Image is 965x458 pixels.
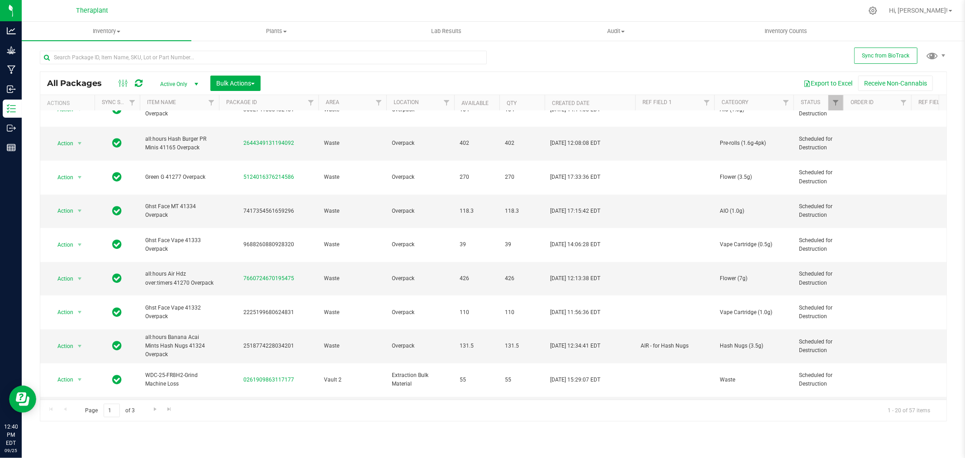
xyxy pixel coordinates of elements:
a: Package ID [226,99,257,105]
inline-svg: Manufacturing [7,65,16,74]
span: 118.3 [460,207,494,215]
span: Ghst Face Vape 41332 Overpack [145,304,214,321]
span: In Sync [113,137,122,149]
span: Overpack [392,308,449,317]
span: Waste [324,274,381,283]
span: Flower (7g) [720,274,788,283]
span: Hash Nugs (3.5g) [720,342,788,350]
span: Ghst Face MT 41334 Overpack [145,202,214,219]
div: 2225199680624831 [218,308,320,317]
span: 426 [505,274,539,283]
a: Filter [204,95,219,110]
span: 39 [505,240,539,249]
a: Filter [896,95,911,110]
a: Go to the next page [148,404,162,416]
a: 0261909863117177 [243,377,294,383]
span: In Sync [113,171,122,183]
span: 55 [460,376,494,384]
button: Sync from BioTrack [854,48,917,64]
a: Sync Status [102,99,137,105]
span: all:hours Banana Acai Mints Hash Nugs 41324 Overpack [145,333,214,359]
a: Plants [191,22,361,41]
span: Green G 41277 Overpack [145,173,214,181]
span: Bulk Actions [216,80,255,87]
span: Overpack [392,274,449,283]
span: In Sync [113,306,122,319]
div: Manage settings [867,6,879,15]
span: 131.5 [460,342,494,350]
span: Scheduled for Destruction [799,135,838,152]
span: Extraction Bulk Material [392,371,449,388]
span: Vape Cartridge (0.5g) [720,240,788,249]
span: Action [49,272,74,285]
a: Order Id [851,99,874,105]
span: [DATE] 17:15:42 EDT [550,207,600,215]
span: [DATE] 12:34:41 EDT [550,342,600,350]
span: select [74,171,86,184]
span: [DATE] 15:29:07 EDT [550,376,600,384]
span: 402 [505,139,539,148]
a: Audit [531,22,701,41]
a: Available [461,100,489,106]
span: 426 [460,274,494,283]
button: Receive Non-Cannabis [858,76,933,91]
span: Waste [324,207,381,215]
a: Inventory Counts [701,22,870,41]
a: Filter [828,95,843,110]
span: Scheduled for Destruction [799,371,838,388]
span: WDC-25-FR8H2-Grind Machine Loss [145,371,214,388]
inline-svg: Outbound [7,124,16,133]
span: Theraplant [76,7,109,14]
span: In Sync [113,272,122,285]
span: In Sync [113,205,122,217]
span: [DATE] 12:13:38 EDT [550,274,600,283]
span: select [74,373,86,386]
span: 270 [505,173,539,181]
input: Search Package ID, Item Name, SKU, Lot or Part Number... [40,51,487,64]
span: select [74,340,86,353]
span: 39 [460,240,494,249]
a: 7660724670195475 [243,275,294,281]
a: Item Name [147,99,176,105]
span: AIO (1.0g) [720,207,788,215]
span: Scheduled for Destruction [799,168,838,186]
span: Overpack [392,139,449,148]
inline-svg: Inbound [7,85,16,94]
span: [DATE] 12:08:08 EDT [550,139,600,148]
span: Overpack [392,240,449,249]
span: Lab Results [419,27,474,35]
a: Status [801,99,820,105]
a: Created Date [552,100,589,106]
iframe: Resource center [9,386,36,413]
span: select [74,239,86,251]
span: 131.5 [505,342,539,350]
span: Action [49,171,74,184]
a: Ref Field 2 [918,99,948,105]
span: 110 [505,308,539,317]
span: Action [49,340,74,353]
div: 2518774228034201 [218,342,320,350]
span: AIR - for Hash Nugs [641,342,709,350]
button: Export to Excel [798,76,858,91]
span: Scheduled for Destruction [799,270,838,287]
span: Waste [324,173,381,181]
span: select [74,306,86,319]
span: Scheduled for Destruction [799,236,838,253]
span: all:hours Hash Burger PR Minis 41165 Overpack [145,135,214,152]
span: Overpack [392,342,449,350]
span: Action [49,137,74,150]
span: Audit [532,27,700,35]
a: 5124016376214586 [243,174,294,180]
a: Qty [507,100,517,106]
span: Action [49,373,74,386]
span: 402 [460,139,494,148]
div: 7417354561659296 [218,207,320,215]
a: Category [722,99,748,105]
span: Waste [324,308,381,317]
span: Action [49,205,74,217]
inline-svg: Inventory [7,104,16,113]
span: select [74,205,86,217]
span: Inventory Counts [752,27,819,35]
a: Area [326,99,339,105]
span: [DATE] 14:06:28 EDT [550,240,600,249]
